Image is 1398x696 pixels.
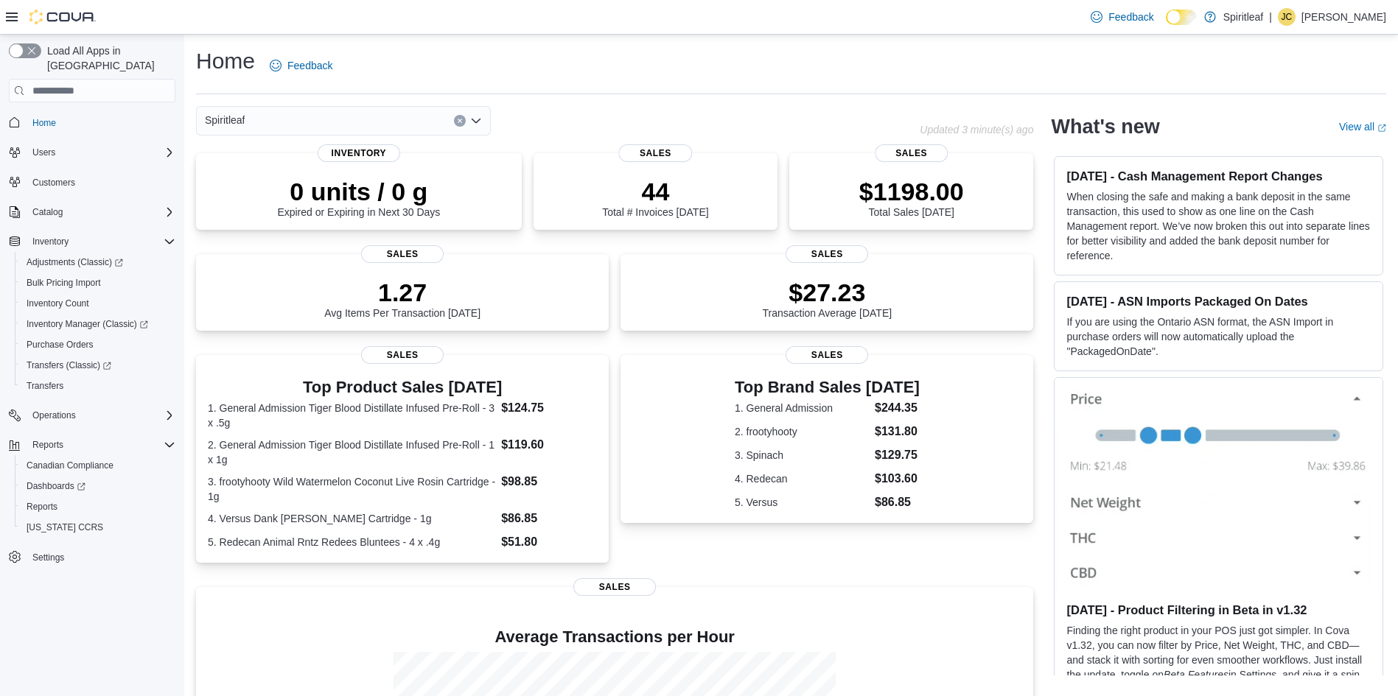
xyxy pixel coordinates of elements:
a: Inventory Count [21,295,95,312]
button: Operations [3,405,181,426]
button: Inventory Count [15,293,181,314]
span: Transfers [21,377,175,395]
dd: $244.35 [875,399,920,417]
button: Canadian Compliance [15,455,181,476]
span: Inventory Manager (Classic) [21,315,175,333]
span: Inventory Count [21,295,175,312]
dd: $131.80 [875,423,920,440]
span: Inventory Manager (Classic) [27,318,148,330]
span: Home [32,117,56,129]
p: | [1269,8,1272,26]
span: Operations [32,409,76,421]
a: Purchase Orders [21,336,99,354]
button: Inventory [3,231,181,252]
button: Catalog [27,203,69,221]
h3: Top Product Sales [DATE] [208,379,597,396]
button: Open list of options [470,115,482,127]
button: Users [27,144,61,161]
dd: $98.85 [501,473,597,491]
a: Settings [27,549,70,566]
span: Sales [361,245,444,263]
svg: External link [1377,124,1386,133]
div: Transaction Average [DATE] [763,278,892,319]
span: Purchase Orders [27,339,94,351]
span: Inventory [318,144,400,162]
nav: Complex example [9,105,175,606]
a: Inventory Manager (Classic) [15,314,181,334]
span: Users [32,147,55,158]
span: Canadian Compliance [21,457,175,474]
span: JC [1282,8,1293,26]
span: Adjustments (Classic) [21,253,175,271]
dd: $103.60 [875,470,920,488]
dt: 5. Versus [735,495,869,510]
span: Dashboards [21,477,175,495]
span: Inventory [32,236,69,247]
h1: Home [196,46,255,76]
button: Clear input [454,115,466,127]
div: Jim C [1278,8,1296,26]
dt: 4. Versus Dank [PERSON_NAME] Cartridge - 1g [208,511,495,526]
span: Reports [21,498,175,516]
p: $27.23 [763,278,892,307]
p: Spiritleaf [1223,8,1263,26]
dt: 3. Spinach [735,448,869,463]
span: Customers [27,173,175,191]
span: Sales [361,346,444,364]
span: Sales [875,144,948,162]
a: Canadian Compliance [21,457,119,474]
span: Canadian Compliance [27,460,113,471]
span: Washington CCRS [21,519,175,536]
input: Dark Mode [1166,10,1197,25]
span: Operations [27,407,175,424]
span: Inventory [27,233,175,250]
p: Updated 3 minute(s) ago [920,124,1033,136]
span: Transfers [27,380,63,392]
a: Home [27,114,62,132]
p: 44 [602,177,708,206]
span: Reports [27,501,57,513]
a: Adjustments (Classic) [15,252,181,273]
button: Operations [27,407,82,424]
a: Transfers (Classic) [15,355,181,376]
span: Feedback [287,58,332,73]
span: Adjustments (Classic) [27,256,123,268]
span: Sales [786,346,868,364]
span: [US_STATE] CCRS [27,521,103,533]
div: Total # Invoices [DATE] [602,177,708,218]
span: Customers [32,177,75,189]
p: When closing the safe and making a bank deposit in the same transaction, this used to show as one... [1066,189,1371,263]
button: Catalog [3,202,181,222]
a: Adjustments (Classic) [21,253,129,271]
span: Dashboards [27,480,85,492]
span: Load All Apps in [GEOGRAPHIC_DATA] [41,43,175,73]
button: Users [3,142,181,163]
h3: [DATE] - Product Filtering in Beta in v1.32 [1066,602,1371,617]
button: Transfers [15,376,181,396]
a: Reports [21,498,63,516]
button: Customers [3,172,181,193]
button: Settings [3,546,181,568]
h3: [DATE] - Cash Management Report Changes [1066,169,1371,183]
h3: [DATE] - ASN Imports Packaged On Dates [1066,294,1371,309]
p: $1198.00 [859,177,964,206]
span: Reports [32,439,63,451]
span: Catalog [32,206,63,218]
p: 1.27 [324,278,480,307]
a: Transfers [21,377,69,395]
span: Sales [786,245,868,263]
span: Settings [27,548,175,566]
span: Transfers (Classic) [21,356,175,374]
dd: $86.85 [501,510,597,527]
dd: $86.85 [875,493,920,511]
a: Transfers (Classic) [21,356,117,374]
span: Sales [619,144,692,162]
em: Beta Features [1164,669,1229,681]
p: 0 units / 0 g [277,177,440,206]
button: Reports [15,496,181,517]
h3: Top Brand Sales [DATE] [735,379,920,396]
button: Inventory [27,233,74,250]
a: View allExternal link [1339,121,1386,133]
button: Reports [3,435,181,455]
div: Expired or Expiring in Next 30 Days [277,177,440,218]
